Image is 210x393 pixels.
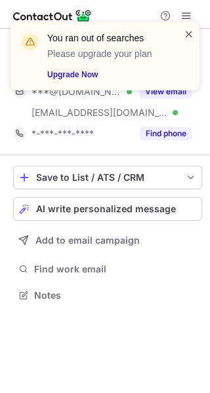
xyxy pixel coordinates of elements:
button: Reveal Button [140,127,192,140]
img: warning [20,31,41,52]
a: Upgrade Now [47,68,168,81]
img: ContactOut v5.3.10 [13,8,92,24]
span: Find work email [34,263,197,275]
p: Please upgrade your plan [47,47,168,60]
span: AI write personalized message [36,204,176,214]
button: save-profile-one-click [13,166,202,189]
button: Notes [13,286,202,305]
div: Save to List / ATS / CRM [36,172,179,183]
button: AI write personalized message [13,197,202,221]
span: Add to email campaign [35,235,140,246]
button: Add to email campaign [13,229,202,252]
span: Notes [34,290,197,301]
button: Find work email [13,260,202,278]
header: You ran out of searches [47,31,168,45]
